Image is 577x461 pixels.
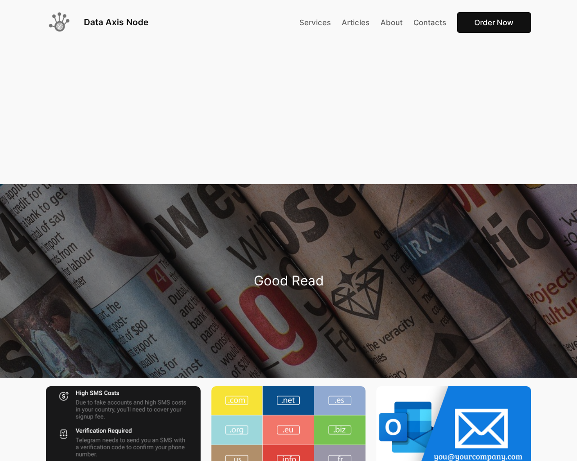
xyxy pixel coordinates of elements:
a: Order Now [457,12,531,33]
a: Services [299,17,331,28]
a: Data Axis Node [84,17,148,27]
img: Data Axis Node [46,9,73,36]
nav: Main Menu [299,12,531,33]
span: Articles [342,18,370,27]
a: Articles [342,17,370,28]
iframe: Advertisement [18,54,559,180]
p: Good Read [149,271,428,291]
span: About [380,18,403,27]
span: Contacts [413,18,446,27]
a: Contacts [413,17,446,28]
span: Services [299,18,331,27]
a: About [380,17,403,28]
